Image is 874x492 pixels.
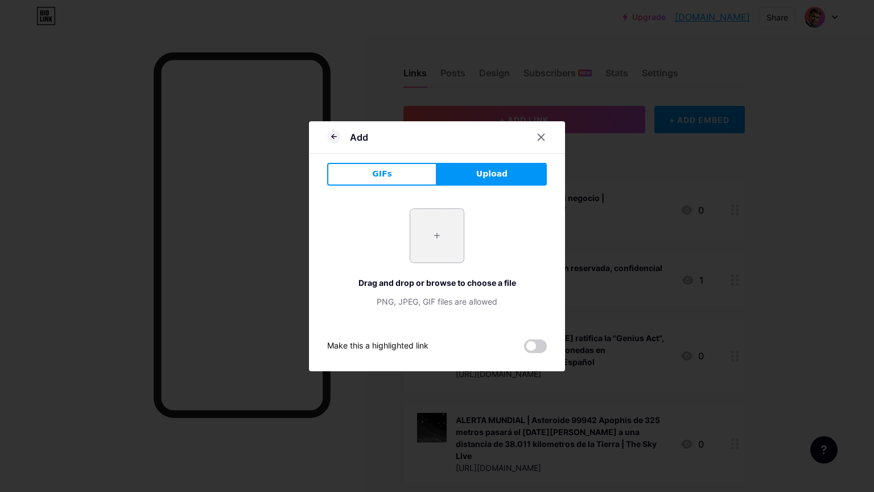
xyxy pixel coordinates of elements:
[327,277,547,289] div: Drag and drop or browse to choose a file
[327,163,437,186] button: GIFs
[437,163,547,186] button: Upload
[327,339,428,353] div: Make this a highlighted link
[327,296,547,307] div: PNG, JPEG, GIF files are allowed
[476,168,508,180] span: Upload
[350,130,368,144] div: Add
[372,168,392,180] span: GIFs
